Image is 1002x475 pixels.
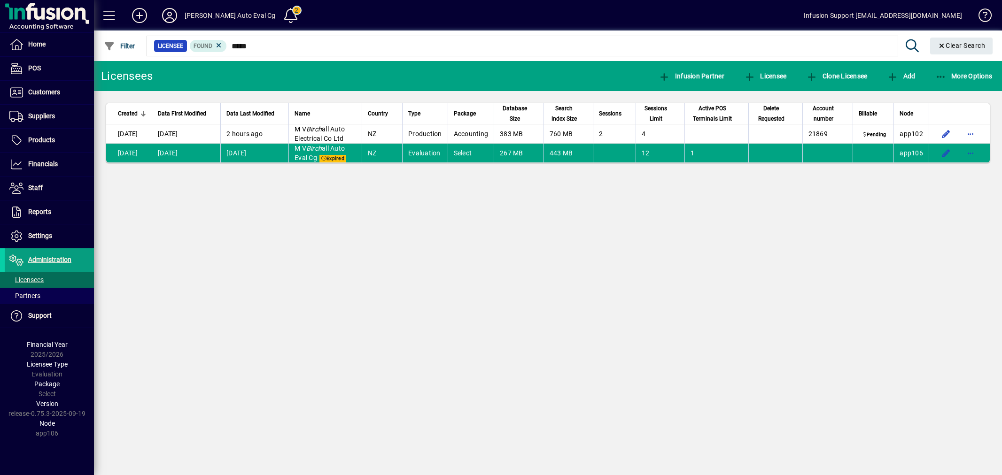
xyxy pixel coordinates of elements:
[319,155,346,162] span: Expired
[158,108,206,119] span: Data First Modified
[636,144,684,162] td: 12
[744,72,787,80] span: Licensee
[152,144,220,162] td: [DATE]
[295,125,345,142] span: M V all Auto Electrical Co Ltd
[691,103,743,124] div: Active POS Terminals Limit
[500,103,529,124] span: Database Size
[190,40,227,52] mat-chip: Found Status: Found
[101,69,153,84] div: Licensees
[448,144,494,162] td: Select
[448,124,494,144] td: Accounting
[5,200,94,224] a: Reports
[935,72,993,80] span: More Options
[158,108,215,119] div: Data First Modified
[362,144,402,162] td: NZ
[454,108,476,119] span: Package
[9,292,40,299] span: Partners
[368,108,396,119] div: Country
[28,64,41,72] span: POS
[158,41,183,51] span: Licensee
[550,103,579,124] span: Search Index Size
[5,81,94,104] a: Customers
[804,8,962,23] div: Infusion Support [EMAIL_ADDRESS][DOMAIN_NAME]
[5,224,94,248] a: Settings
[500,103,538,124] div: Database Size
[28,88,60,96] span: Customers
[939,146,954,161] button: Edit
[5,33,94,56] a: Home
[155,7,185,24] button: Profile
[226,108,283,119] div: Data Last Modified
[900,130,923,138] span: app102.prod.infusionbusinesssoftware.com
[885,68,917,84] button: Add
[887,72,915,80] span: Add
[808,103,847,124] div: Account number
[859,108,888,119] div: Billable
[408,108,420,119] span: Type
[806,72,867,80] span: Clone Licensee
[808,103,839,124] span: Account number
[28,232,52,239] span: Settings
[5,153,94,176] a: Financials
[295,145,345,161] span: M V all Auto Eval Cg
[27,341,68,348] span: Financial Year
[362,124,402,144] td: NZ
[28,256,71,263] span: Administration
[939,126,954,141] button: Edit
[104,42,135,50] span: Filter
[402,144,448,162] td: Evaluation
[402,124,448,144] td: Production
[550,103,587,124] div: Search Index Size
[220,124,288,144] td: 2 hours ago
[454,108,489,119] div: Package
[101,38,138,54] button: Filter
[5,272,94,288] a: Licensees
[368,108,388,119] span: Country
[900,149,923,157] span: app106.prod.infusionbusinesssoftware.com
[642,103,670,124] span: Sessions Limit
[963,146,978,161] button: More options
[742,68,789,84] button: Licensee
[691,103,734,124] span: Active POS Terminals Limit
[306,125,322,133] em: Birch
[938,42,986,49] span: Clear Search
[295,108,356,119] div: Name
[36,400,58,407] span: Version
[5,57,94,80] a: POS
[106,144,152,162] td: [DATE]
[9,276,44,283] span: Licensees
[861,131,888,138] span: Pending
[642,103,679,124] div: Sessions Limit
[599,108,621,119] span: Sessions
[226,108,274,119] span: Data Last Modified
[804,68,870,84] button: Clone Licensee
[754,103,797,124] div: Delete Requested
[39,420,55,427] span: Node
[28,184,43,192] span: Staff
[28,208,51,215] span: Reports
[124,7,155,24] button: Add
[684,144,748,162] td: 1
[859,108,877,119] span: Billable
[930,38,993,54] button: Clear
[5,176,94,200] a: Staff
[963,126,978,141] button: More options
[152,124,220,144] td: [DATE]
[656,68,727,84] button: Infusion Partner
[34,380,60,388] span: Package
[971,2,990,32] a: Knowledge Base
[28,160,58,168] span: Financials
[5,129,94,152] a: Products
[5,105,94,128] a: Suppliers
[27,360,68,368] span: Licensee Type
[544,124,593,144] td: 760 MB
[659,72,724,80] span: Infusion Partner
[544,144,593,162] td: 443 MB
[494,144,544,162] td: 267 MB
[28,136,55,144] span: Products
[28,40,46,48] span: Home
[28,312,52,319] span: Support
[185,8,276,23] div: [PERSON_NAME] Auto Eval Cg
[118,108,138,119] span: Created
[636,124,684,144] td: 4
